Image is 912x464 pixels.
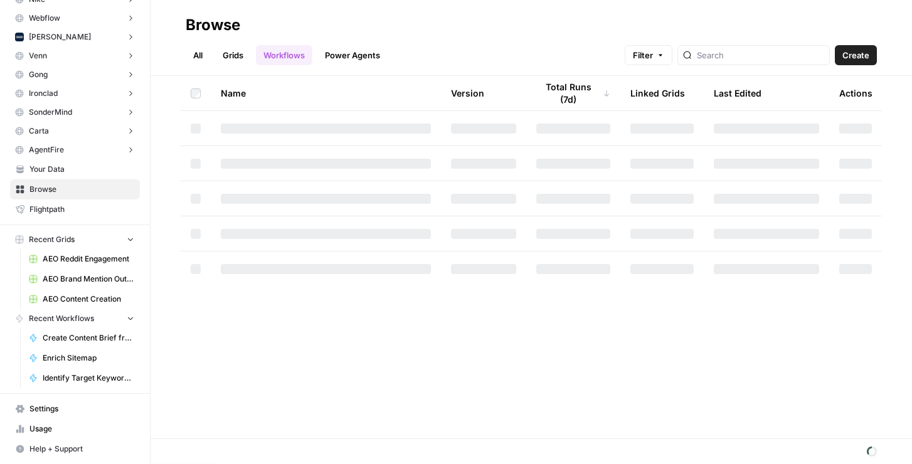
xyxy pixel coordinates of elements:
[10,9,140,28] button: Webflow
[10,439,140,459] button: Help + Support
[23,328,140,348] a: Create Content Brief from Keyword
[10,159,140,179] a: Your Data
[536,76,610,110] div: Total Runs (7d)
[43,372,134,384] span: Identify Target Keywords of an Article
[43,352,134,364] span: Enrich Sitemap
[10,140,140,159] button: AgentFire
[43,332,134,344] span: Create Content Brief from Keyword
[43,293,134,305] span: AEO Content Creation
[10,46,140,65] button: Venn
[633,49,653,61] span: Filter
[10,419,140,439] a: Usage
[215,45,251,65] a: Grids
[29,184,134,195] span: Browse
[221,76,431,110] div: Name
[29,403,134,414] span: Settings
[10,199,140,219] a: Flightpath
[10,28,140,46] button: [PERSON_NAME]
[43,273,134,285] span: AEO Brand Mention Outreach
[186,45,210,65] a: All
[23,368,140,388] a: Identify Target Keywords of an Article
[10,84,140,103] button: Ironclad
[842,49,869,61] span: Create
[23,289,140,309] a: AEO Content Creation
[29,313,94,324] span: Recent Workflows
[29,125,49,137] span: Carta
[29,88,58,99] span: Ironclad
[625,45,672,65] button: Filter
[29,204,134,215] span: Flightpath
[186,15,240,35] div: Browse
[839,76,872,110] div: Actions
[29,164,134,175] span: Your Data
[317,45,388,65] a: Power Agents
[10,103,140,122] button: SonderMind
[256,45,312,65] a: Workflows
[29,13,60,24] span: Webflow
[29,31,91,43] span: [PERSON_NAME]
[10,309,140,328] button: Recent Workflows
[15,33,24,41] img: 73aiftq3s02uj2d1ka26si6t98p4
[23,269,140,289] a: AEO Brand Mention Outreach
[29,234,75,245] span: Recent Grids
[10,65,140,84] button: Gong
[451,76,484,110] div: Version
[29,423,134,435] span: Usage
[29,107,72,118] span: SonderMind
[29,443,134,455] span: Help + Support
[43,253,134,265] span: AEO Reddit Engagement
[29,50,47,61] span: Venn
[29,69,48,80] span: Gong
[29,144,64,156] span: AgentFire
[714,76,761,110] div: Last Edited
[835,45,877,65] button: Create
[697,49,824,61] input: Search
[10,122,140,140] button: Carta
[10,399,140,419] a: Settings
[23,348,140,368] a: Enrich Sitemap
[23,249,140,269] a: AEO Reddit Engagement
[630,76,685,110] div: Linked Grids
[10,230,140,249] button: Recent Grids
[10,179,140,199] a: Browse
